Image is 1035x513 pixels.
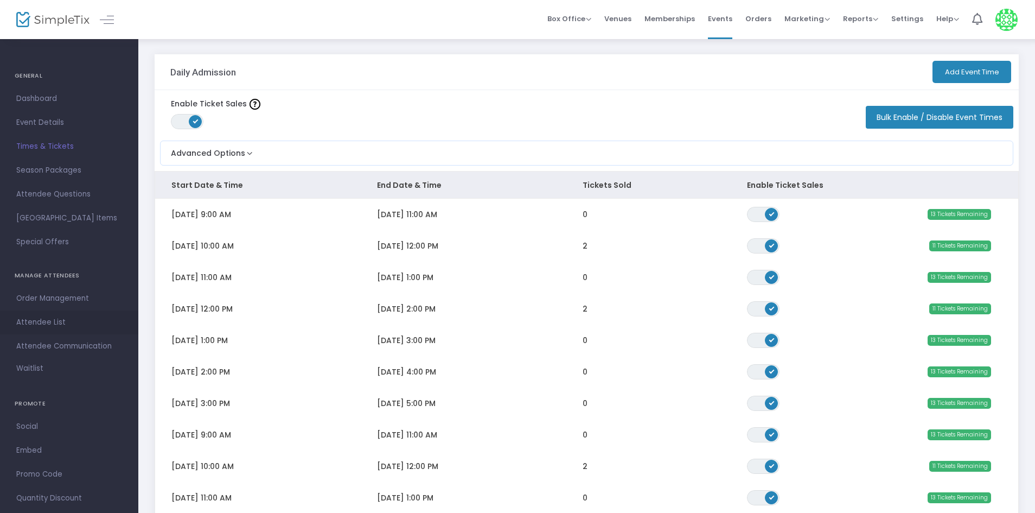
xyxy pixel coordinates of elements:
[161,141,255,159] button: Advanced Options
[377,240,438,251] span: [DATE] 12:00 PM
[769,368,774,373] span: ON
[769,274,774,279] span: ON
[929,303,991,314] span: 11 Tickets Remaining
[377,272,433,283] span: [DATE] 1:00 PM
[708,5,732,33] span: Events
[16,467,122,482] span: Promo Code
[928,429,991,440] span: 13 Tickets Remaining
[583,240,587,251] span: 2
[170,67,236,78] h3: Daily Admission
[928,272,991,283] span: 13 Tickets Remaining
[866,106,1013,129] button: Bulk Enable / Disable Event Times
[16,92,122,106] span: Dashboard
[928,492,991,503] span: 13 Tickets Remaining
[171,98,260,110] label: Enable Ticket Sales
[171,303,233,314] span: [DATE] 12:00 PM
[16,187,122,201] span: Attendee Questions
[16,315,122,330] span: Attendee List
[769,400,774,405] span: ON
[583,492,587,503] span: 0
[16,116,122,130] span: Event Details
[171,335,228,346] span: [DATE] 1:00 PM
[583,272,587,283] span: 0
[583,335,587,346] span: 0
[171,492,232,503] span: [DATE] 11:00 AM
[932,61,1011,83] button: Add Event Time
[928,366,991,377] span: 13 Tickets Remaining
[171,240,234,251] span: [DATE] 10:00 AM
[16,211,122,225] span: [GEOGRAPHIC_DATA] Items
[929,461,991,472] span: 11 Tickets Remaining
[377,366,436,377] span: [DATE] 4:00 PM
[377,429,437,440] span: [DATE] 11:00 AM
[891,5,923,33] span: Settings
[377,398,436,409] span: [DATE] 5:00 PM
[377,492,433,503] span: [DATE] 1:00 PM
[15,393,124,415] h4: PROMOTE
[769,463,774,468] span: ON
[16,363,43,374] span: Waitlist
[929,240,991,251] span: 11 Tickets Remaining
[547,14,591,24] span: Box Office
[769,494,774,499] span: ON
[769,337,774,342] span: ON
[583,209,587,220] span: 0
[843,14,878,24] span: Reports
[745,5,771,33] span: Orders
[769,305,774,311] span: ON
[769,242,774,248] span: ON
[16,339,122,353] span: Attendee Communication
[16,140,122,154] span: Times & Tickets
[16,420,122,434] span: Social
[769,431,774,436] span: ON
[644,5,695,33] span: Memberships
[16,292,122,306] span: Order Management
[604,5,631,33] span: Venues
[171,272,232,283] span: [DATE] 11:00 AM
[936,14,959,24] span: Help
[171,209,231,220] span: [DATE] 9:00 AM
[731,172,854,199] th: Enable Ticket Sales
[583,303,587,314] span: 2
[583,461,587,472] span: 2
[171,461,234,472] span: [DATE] 10:00 AM
[171,366,230,377] span: [DATE] 2:00 PM
[566,172,731,199] th: Tickets Sold
[16,491,122,505] span: Quantity Discount
[583,429,587,440] span: 0
[171,398,230,409] span: [DATE] 3:00 PM
[583,398,587,409] span: 0
[928,398,991,409] span: 13 Tickets Remaining
[155,172,361,199] th: Start Date & Time
[377,335,436,346] span: [DATE] 3:00 PM
[250,99,260,110] img: question-mark
[16,163,122,178] span: Season Packages
[193,118,199,124] span: ON
[171,429,231,440] span: [DATE] 9:00 AM
[377,209,437,220] span: [DATE] 11:00 AM
[928,335,991,346] span: 13 Tickets Remaining
[377,461,438,472] span: [DATE] 12:00 PM
[583,366,587,377] span: 0
[16,235,122,249] span: Special Offers
[16,444,122,458] span: Embed
[769,211,774,216] span: ON
[15,65,124,87] h4: GENERAL
[784,14,830,24] span: Marketing
[928,209,991,220] span: 13 Tickets Remaining
[361,172,566,199] th: End Date & Time
[377,303,436,314] span: [DATE] 2:00 PM
[15,265,124,287] h4: MANAGE ATTENDEES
